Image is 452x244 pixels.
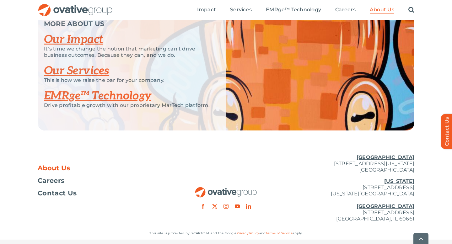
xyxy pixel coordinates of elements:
u: [GEOGRAPHIC_DATA] [357,203,414,209]
a: linkedin [246,204,251,209]
u: [US_STATE] [384,178,414,184]
a: Services [230,7,252,13]
span: Contact Us [38,190,77,196]
p: MORE ABOUT US [44,21,210,27]
p: [STREET_ADDRESS][US_STATE] [GEOGRAPHIC_DATA] [289,154,414,173]
a: instagram [223,204,229,209]
a: Our Impact [44,33,103,46]
p: [STREET_ADDRESS] [US_STATE][GEOGRAPHIC_DATA] [STREET_ADDRESS] [GEOGRAPHIC_DATA], IL 60661 [289,178,414,222]
p: Drive profitable growth with our proprietary MarTech platform. [44,102,210,109]
a: EMRge™ Technology [44,89,151,103]
p: It’s time we change the notion that marketing can’t drive business outcomes. Because they can, an... [44,46,210,58]
span: About Us [38,165,70,171]
a: Contact Us [38,190,163,196]
a: twitter [212,204,217,209]
p: This is how we raise the bar for your company. [44,77,210,83]
a: OG_Full_horizontal_RGB [38,3,113,9]
a: EMRge™ Technology [266,7,321,13]
a: Privacy Policy [236,231,259,235]
a: Careers [335,7,356,13]
span: Careers [38,178,64,184]
a: Impact [197,7,216,13]
a: Terms of Service [266,231,293,235]
a: Search [408,7,414,13]
u: [GEOGRAPHIC_DATA] [357,154,414,160]
a: youtube [235,204,240,209]
nav: Footer Menu [38,165,163,196]
a: Our Services [44,64,109,78]
a: OG_Full_horizontal_RGB [195,186,257,192]
a: About Us [370,7,394,13]
p: This site is protected by reCAPTCHA and the Google and apply. [38,230,414,236]
a: About Us [38,165,163,171]
a: Careers [38,178,163,184]
a: facebook [201,204,206,209]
